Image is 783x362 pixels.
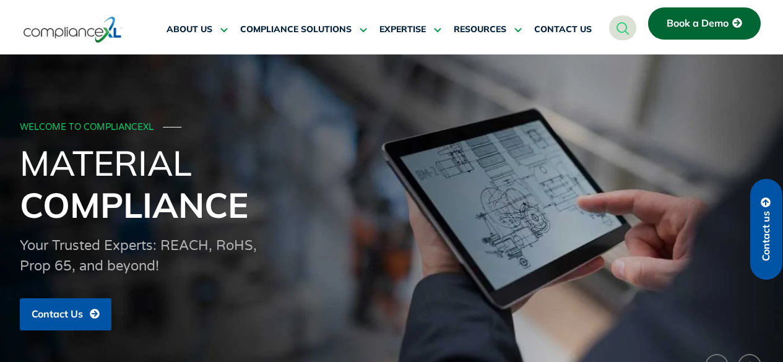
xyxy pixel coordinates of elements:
[240,24,352,35] span: COMPLIANCE SOLUTIONS
[167,15,228,45] a: ABOUT US
[761,211,772,261] span: Contact us
[20,123,759,133] div: WELCOME TO COMPLIANCEXL
[167,24,212,35] span: ABOUT US
[20,142,763,226] h1: Material
[24,15,122,44] img: logo-one.svg
[379,15,441,45] a: EXPERTISE
[648,7,761,40] a: Book a Demo
[32,309,83,320] span: Contact Us
[163,122,181,132] span: ───
[534,24,592,35] span: CONTACT US
[379,24,426,35] span: EXPERTISE
[454,24,506,35] span: RESOURCES
[20,238,257,274] span: Your Trusted Experts: REACH, RoHS, Prop 65, and beyond!
[20,298,111,330] a: Contact Us
[20,183,248,226] span: Compliance
[240,15,367,45] a: COMPLIANCE SOLUTIONS
[454,15,522,45] a: RESOURCES
[667,18,729,29] span: Book a Demo
[750,179,782,280] a: Contact us
[534,15,592,45] a: CONTACT US
[609,15,636,40] a: navsearch-button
